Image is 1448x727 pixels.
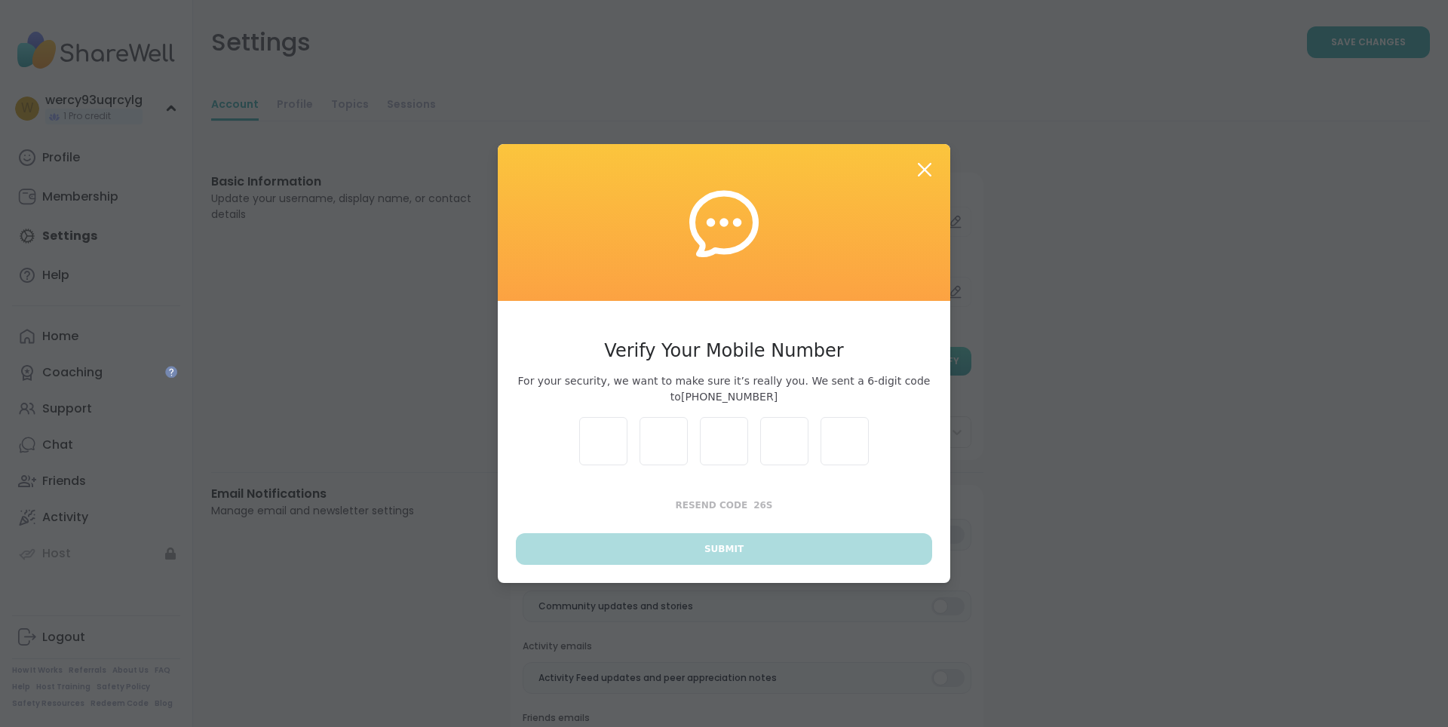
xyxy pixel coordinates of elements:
[676,500,748,511] span: Resend Code
[516,533,932,565] button: Submit
[516,337,932,364] h3: Verify Your Mobile Number
[165,366,177,378] iframe: Spotlight
[516,489,932,521] button: Resend Code26s
[753,500,772,511] span: 26 s
[516,373,932,405] span: For your security, we want to make sure it’s really you. We sent a 6-digit code to [PHONE_NUMBER]
[704,542,744,556] span: Submit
